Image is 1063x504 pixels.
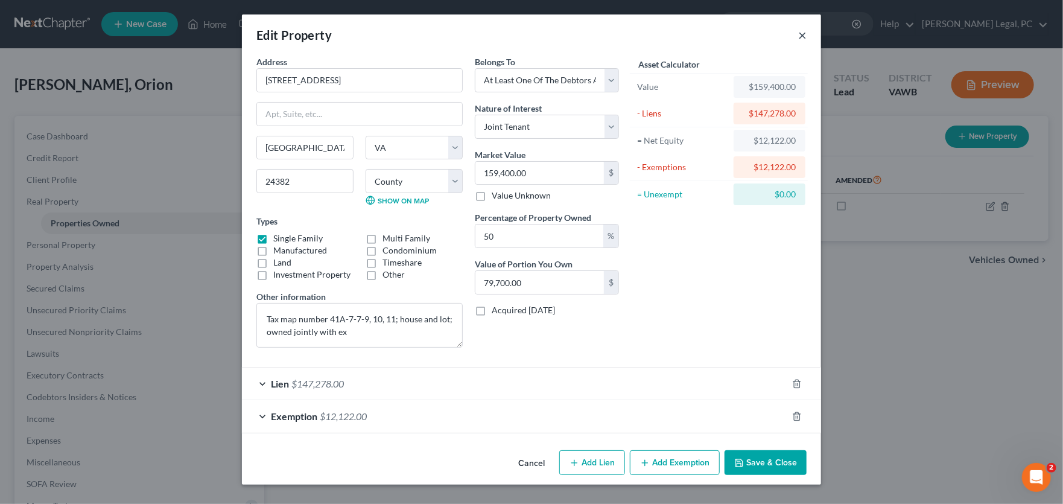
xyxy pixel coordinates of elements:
[366,196,429,205] a: Show on Map
[492,190,551,202] label: Value Unknown
[630,450,720,476] button: Add Exemption
[256,169,354,193] input: Enter zip...
[382,244,437,257] label: Condominium
[743,81,796,93] div: $159,400.00
[320,410,367,422] span: $12,122.00
[637,135,728,147] div: = Net Equity
[271,410,317,422] span: Exemption
[743,135,796,147] div: $12,122.00
[257,103,462,126] input: Apt, Suite, etc...
[475,102,542,115] label: Nature of Interest
[382,257,422,269] label: Timeshare
[509,451,554,476] button: Cancel
[382,269,405,281] label: Other
[273,244,327,257] label: Manufactured
[637,161,728,173] div: - Exemptions
[637,107,728,120] div: - Liens
[257,136,353,159] input: Enter city...
[256,27,332,43] div: Edit Property
[1047,463,1056,473] span: 2
[743,107,796,120] div: $147,278.00
[638,58,700,71] label: Asset Calculator
[559,450,625,476] button: Add Lien
[475,225,603,247] input: 0.00
[743,188,796,200] div: $0.00
[273,269,351,281] label: Investment Property
[273,257,291,269] label: Land
[257,69,462,92] input: Enter address...
[604,271,618,294] div: $
[256,57,287,67] span: Address
[475,258,573,270] label: Value of Portion You Own
[798,28,807,42] button: ×
[637,81,728,93] div: Value
[256,290,326,303] label: Other information
[256,215,278,228] label: Types
[492,304,555,316] label: Acquired [DATE]
[604,162,618,185] div: $
[271,378,289,389] span: Lien
[475,57,515,67] span: Belongs To
[475,162,604,185] input: 0.00
[382,232,430,244] label: Multi Family
[725,450,807,476] button: Save & Close
[603,225,618,247] div: %
[1022,463,1051,492] iframe: Intercom live chat
[475,148,525,161] label: Market Value
[743,161,796,173] div: $12,122.00
[273,232,323,244] label: Single Family
[291,378,344,389] span: $147,278.00
[475,211,591,224] label: Percentage of Property Owned
[475,271,604,294] input: 0.00
[637,188,728,200] div: = Unexempt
